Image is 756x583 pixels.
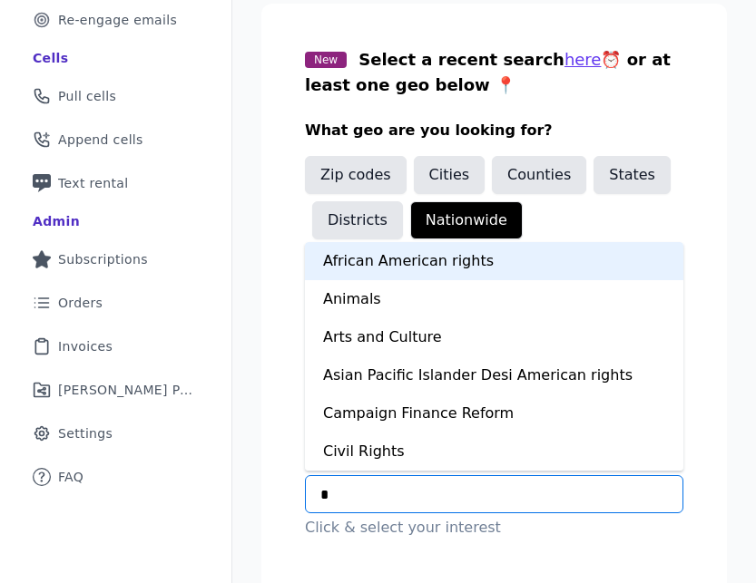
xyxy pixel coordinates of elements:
span: Re-engage emails [58,11,177,29]
button: Zip codes [305,156,407,194]
div: Animals [305,280,683,318]
a: [PERSON_NAME] Performance [15,370,217,410]
div: Arts and Culture [305,318,683,356]
button: Cities [414,156,486,194]
button: Districts [312,201,403,239]
div: African American rights [305,242,683,280]
span: FAQ [58,468,83,486]
span: Append cells [58,131,143,149]
div: Admin [33,212,80,230]
div: Asian Pacific Islander Desi American rights [305,356,683,394]
a: FAQ [15,457,217,497]
a: Pull cells [15,76,217,116]
button: Nationwide [410,201,523,239]
div: Campaign Finance Reform [305,394,683,432]
span: Invoices [58,337,113,355]
div: Cells [33,49,68,67]
span: Text rental [58,174,129,192]
button: here [565,47,602,73]
a: Invoices [15,326,217,366]
a: Subscriptions [15,239,217,279]
a: Orders [15,283,217,323]
span: [PERSON_NAME] Performance [58,381,195,399]
button: Counties [492,156,586,194]
span: Orders [58,294,103,312]
span: New [305,52,347,68]
a: Settings [15,413,217,453]
span: Select a recent search ⏰ or at least one geo below 📍 [305,50,671,94]
button: States [594,156,671,194]
p: Click & select your interest [305,517,683,539]
h3: What geo are you looking for? [305,120,683,141]
a: Append cells [15,120,217,160]
div: Civil Rights [305,432,683,471]
span: Subscriptions [58,250,148,268]
a: Text rental [15,163,217,203]
span: Pull cells [58,87,116,105]
span: Settings [58,424,113,442]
